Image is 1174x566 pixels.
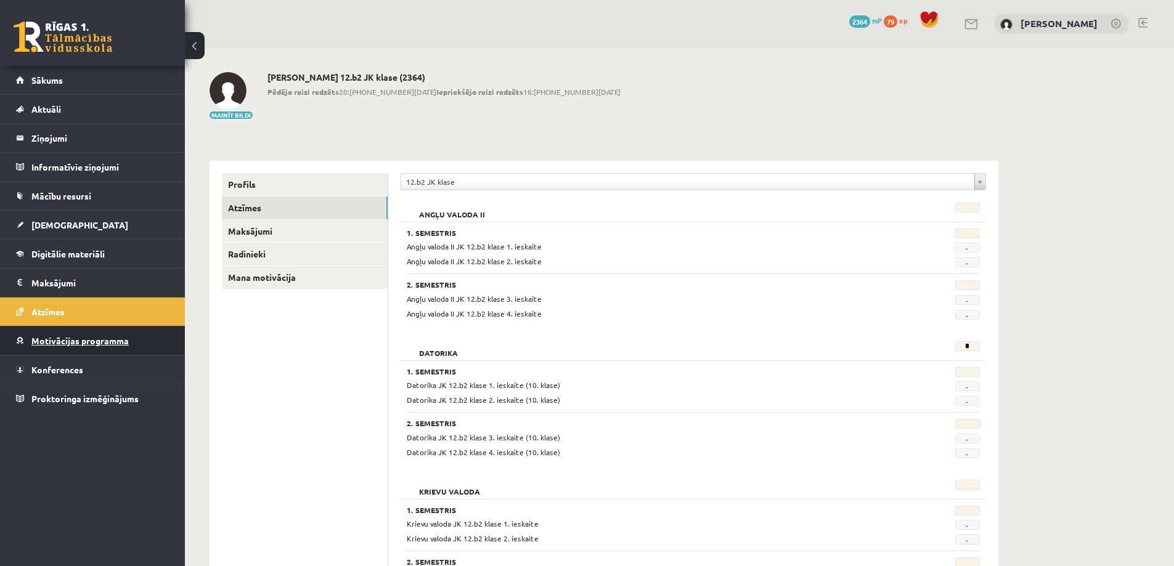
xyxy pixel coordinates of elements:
[955,381,980,391] span: -
[407,228,881,237] h3: 1. Semestris
[31,335,129,346] span: Motivācijas programma
[407,395,560,405] span: Datorika JK 12.b2 klase 2. ieskaite (10. klase)
[31,124,169,152] legend: Ziņojumi
[210,72,247,109] img: Emīls Linde
[407,519,539,528] span: Krievu valoda JK 12.b2 klase 1. ieskaite
[222,196,388,219] a: Atzīmes
[16,124,169,152] a: Ziņojumi
[267,72,621,83] h2: [PERSON_NAME] 12.b2 JK klase (2364)
[884,15,913,25] a: 79 xp
[31,393,139,404] span: Proktoringa izmēģinājums
[16,297,169,326] a: Atzīmes
[955,243,980,253] span: -
[16,355,169,384] a: Konferences
[407,341,470,354] h2: Datorika
[31,248,105,259] span: Digitālie materiāli
[31,364,83,375] span: Konferences
[31,269,169,297] legend: Maksājumi
[407,480,492,492] h2: Krievu valoda
[222,243,388,265] a: Radinieki
[222,220,388,243] a: Maksājumi
[267,86,621,97] span: 20:[PHONE_NUMBER][DATE] 16:[PHONE_NUMBER][DATE]
[407,447,560,457] span: Datorika JK 12.b2 klase 4. ieskaite (10. klase)
[872,15,882,25] span: mP
[407,280,881,289] h3: 2. Semestris
[16,182,169,210] a: Mācību resursi
[407,309,542,318] span: Angļu valoda II JK 12.b2 klase 4. ieskaite
[16,153,169,181] a: Informatīvie ziņojumi
[955,295,980,305] span: -
[16,384,169,413] a: Proktoringa izmēģinājums
[1021,17,1098,30] a: [PERSON_NAME]
[955,448,980,458] span: -
[16,269,169,297] a: Maksājumi
[406,174,969,190] span: 12.b2 JK klase
[955,310,980,320] span: -
[407,256,542,266] span: Angļu valoda II JK 12.b2 klase 2. ieskaite
[1000,18,1013,31] img: Emīls Linde
[849,15,882,25] a: 2364 mP
[31,103,61,115] span: Aktuāli
[407,533,539,543] span: Krievu valoda JK 12.b2 klase 2. ieskaite
[16,326,169,355] a: Motivācijas programma
[14,22,112,52] a: Rīgas 1. Tālmācības vidusskola
[16,66,169,94] a: Sākums
[16,240,169,268] a: Digitālie materiāli
[210,111,253,119] button: Mainīt bildi
[955,434,980,443] span: -
[31,75,63,86] span: Sākums
[222,173,388,196] a: Profils
[407,419,881,427] h3: 2. Semestris
[267,87,339,97] b: Pēdējo reizi redzēts
[401,174,985,190] a: 12.b2 JK klase
[436,87,523,97] b: Iepriekšējo reizi redzēts
[407,203,497,215] h2: Angļu valoda II
[407,367,881,376] h3: 1. Semestris
[407,294,542,304] span: Angļu valoda II JK 12.b2 klase 3. ieskaite
[407,241,542,251] span: Angļu valoda II JK 12.b2 klase 1. ieskaite
[31,219,128,230] span: [DEMOGRAPHIC_DATA]
[849,15,870,28] span: 2364
[407,380,560,390] span: Datorika JK 12.b2 klase 1. ieskaite (10. klase)
[955,535,980,544] span: -
[407,557,881,566] h3: 2. Semestris
[955,396,980,406] span: -
[899,15,907,25] span: xp
[955,257,980,267] span: -
[955,520,980,530] span: -
[884,15,897,28] span: 79
[16,211,169,239] a: [DEMOGRAPHIC_DATA]
[407,506,881,514] h3: 1. Semestris
[407,432,560,442] span: Datorika JK 12.b2 klase 3. ieskaite (10. klase)
[31,190,91,201] span: Mācību resursi
[31,153,169,181] legend: Informatīvie ziņojumi
[16,95,169,123] a: Aktuāli
[222,266,388,289] a: Mana motivācija
[31,306,65,317] span: Atzīmes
